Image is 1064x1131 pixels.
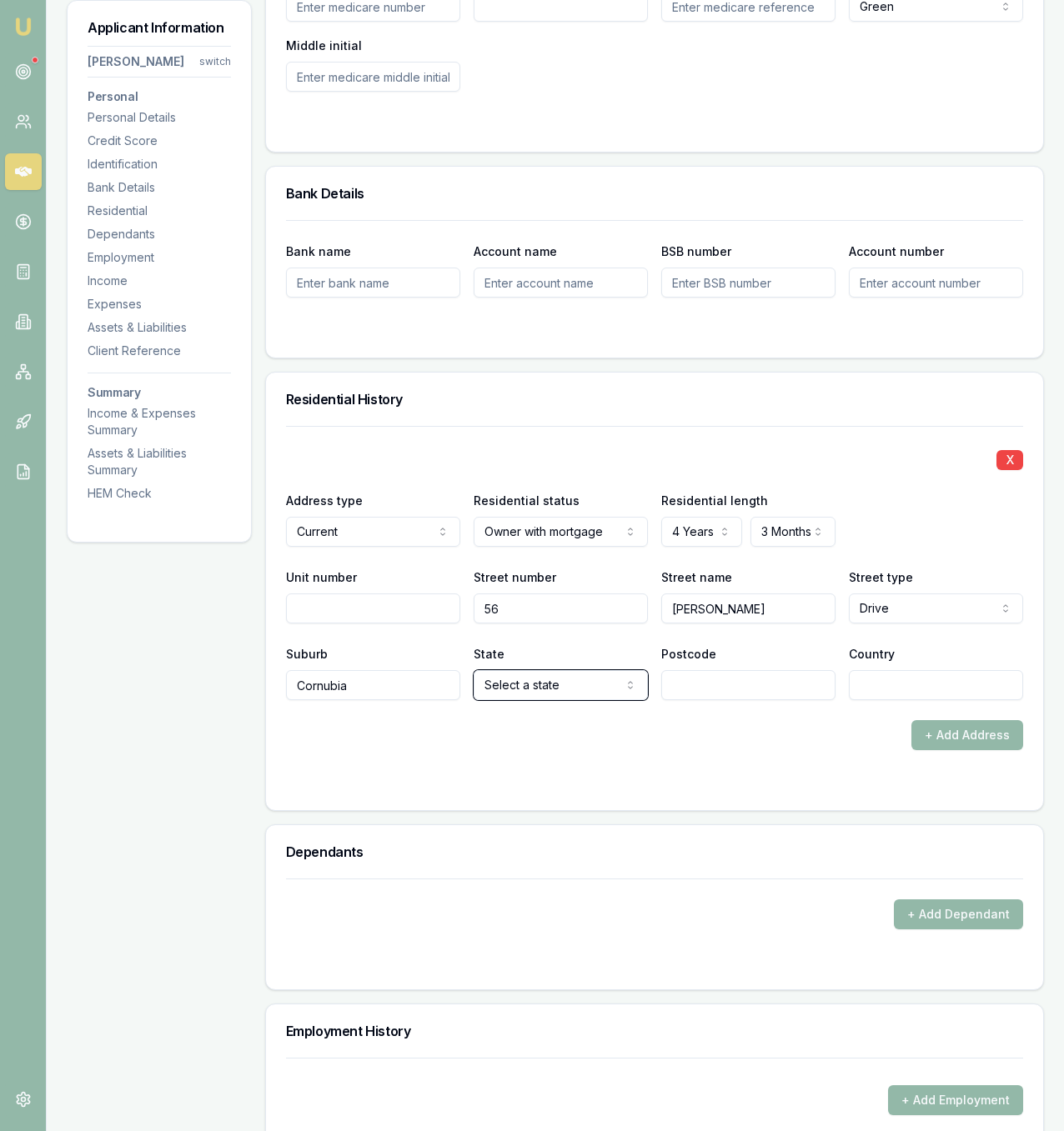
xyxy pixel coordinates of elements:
[286,244,351,258] label: Bank name
[849,647,895,661] label: Country
[286,570,357,584] label: Unit number
[13,17,33,37] img: emu-icon-u.png
[474,570,556,584] label: Street number
[474,268,648,298] input: Enter account name
[849,570,913,584] label: Street type
[88,133,231,149] div: Credit Score
[88,249,231,266] div: Employment
[199,55,231,68] div: switch
[88,319,231,336] div: Assets & Liabilities
[88,273,231,289] div: Income
[286,1024,1023,1038] h3: Employment History
[88,387,231,398] h3: Summary
[88,109,231,126] div: Personal Details
[286,647,328,661] label: Suburb
[286,62,460,92] input: Enter medicare middle initial
[88,179,231,196] div: Bank Details
[474,244,557,258] label: Account name
[474,647,504,661] label: State
[88,156,231,173] div: Identification
[661,647,716,661] label: Postcode
[286,393,1023,406] h3: Residential History
[286,493,363,508] label: Address type
[661,493,768,508] label: Residential length
[911,720,1023,750] button: + Add Address
[88,343,231,359] div: Client Reference
[88,91,231,103] h3: Personal
[88,296,231,313] div: Expenses
[894,899,1023,929] button: + Add Dependant
[474,493,580,508] label: Residential status
[661,244,731,258] label: BSB number
[88,53,184,70] div: [PERSON_NAME]
[286,268,460,298] input: Enter bank name
[88,445,231,478] div: Assets & Liabilities Summary
[88,203,231,219] div: Residential
[286,187,1023,200] h3: Bank Details
[88,485,231,502] div: HEM Check
[88,226,231,243] div: Dependants
[88,21,231,34] h3: Applicant Information
[661,570,732,584] label: Street name
[888,1085,1023,1115] button: + Add Employment
[996,450,1023,470] button: X
[661,268,836,298] input: Enter BSB number
[849,244,944,258] label: Account number
[88,405,231,438] div: Income & Expenses Summary
[286,38,362,53] label: Middle initial
[286,845,1023,858] h3: Dependants
[849,268,1023,298] input: Enter account number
